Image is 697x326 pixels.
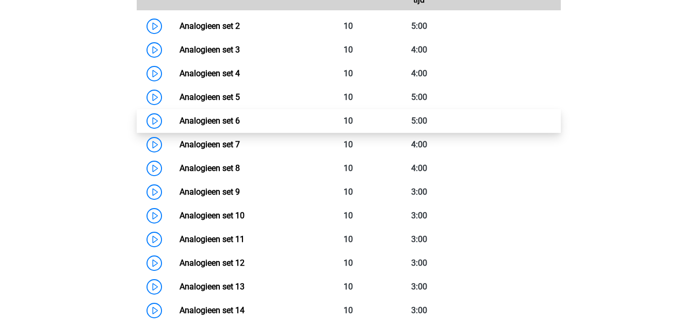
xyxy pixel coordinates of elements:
[180,234,245,244] a: Analogieen set 11
[180,211,245,220] a: Analogieen set 10
[180,305,245,315] a: Analogieen set 14
[180,116,240,126] a: Analogieen set 6
[180,68,240,78] a: Analogieen set 4
[180,140,240,149] a: Analogieen set 7
[180,21,240,31] a: Analogieen set 2
[180,282,245,291] a: Analogieen set 13
[180,258,245,268] a: Analogieen set 12
[180,45,240,55] a: Analogieen set 3
[180,92,240,102] a: Analogieen set 5
[180,187,240,197] a: Analogieen set 9
[180,163,240,173] a: Analogieen set 8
